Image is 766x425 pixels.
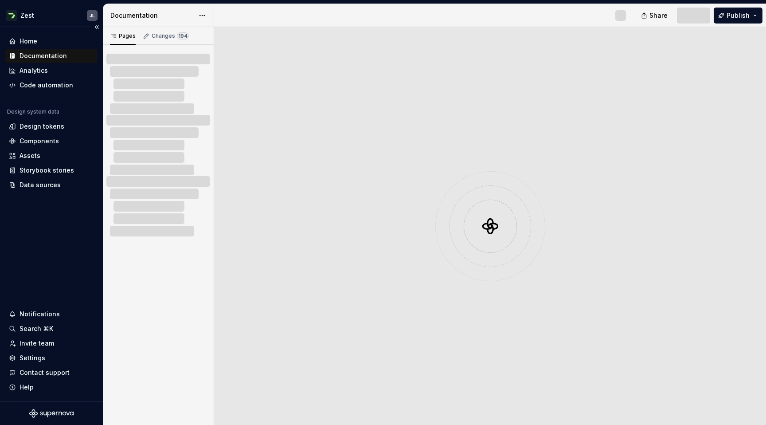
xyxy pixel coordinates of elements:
div: Search ⌘K [20,324,53,333]
div: Analytics [20,66,48,75]
div: Storybook stories [20,166,74,175]
button: Share [637,8,673,24]
div: Documentation [20,51,67,60]
button: Publish [714,8,762,24]
div: Components [20,137,59,146]
div: Changes [152,32,189,39]
a: Settings [5,351,98,365]
div: JL [90,12,95,19]
div: Data sources [20,181,61,189]
div: Home [20,37,37,46]
a: Code automation [5,78,98,92]
span: Publish [727,11,750,20]
div: Documentation [110,11,194,20]
a: Components [5,134,98,148]
a: Design tokens [5,119,98,134]
a: Home [5,34,98,48]
a: Data sources [5,178,98,192]
a: Analytics [5,63,98,78]
div: Settings [20,354,45,362]
a: Invite team [5,336,98,350]
a: Storybook stories [5,163,98,177]
span: 194 [177,32,189,39]
div: Design tokens [20,122,64,131]
div: Zest [20,11,34,20]
div: Help [20,383,34,392]
div: Design system data [7,108,59,115]
div: Invite team [20,339,54,348]
div: Contact support [20,368,70,377]
div: Notifications [20,310,60,319]
a: Documentation [5,49,98,63]
button: Search ⌘K [5,322,98,336]
button: Help [5,380,98,394]
div: Code automation [20,81,73,90]
span: Share [649,11,668,20]
button: Contact support [5,366,98,380]
a: Assets [5,149,98,163]
button: ZestJL [2,6,101,25]
button: Collapse sidebar [90,21,103,33]
div: Pages [110,32,136,39]
button: Notifications [5,307,98,321]
svg: Supernova Logo [29,409,74,418]
div: Assets [20,151,40,160]
img: 845e64b5-cf6c-40e8-a5f3-aaa2a69d7a99.png [6,10,17,21]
